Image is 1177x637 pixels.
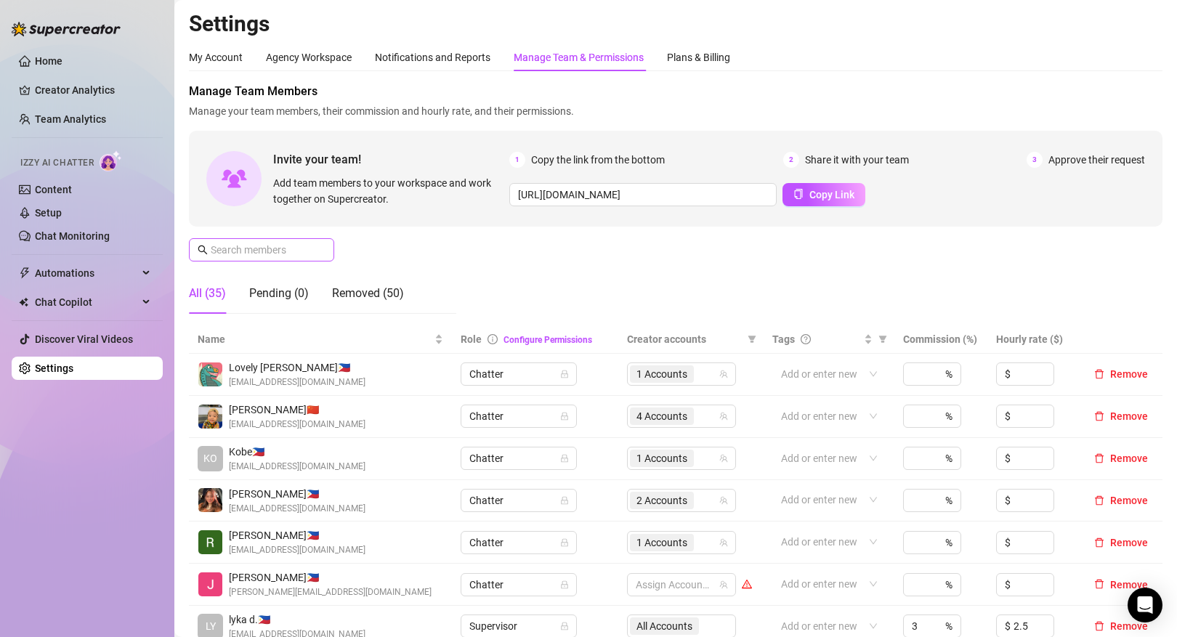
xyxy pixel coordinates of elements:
span: Share it with your team [805,152,909,168]
span: [EMAIL_ADDRESS][DOMAIN_NAME] [229,376,365,389]
span: delete [1094,621,1104,631]
span: thunderbolt [19,267,31,279]
span: Chatter [469,490,568,511]
span: 1 Accounts [636,535,687,551]
span: lock [560,622,569,630]
span: team [719,496,728,505]
span: Chatter [469,447,568,469]
span: question-circle [801,334,811,344]
span: Chatter [469,532,568,553]
span: Remove [1110,410,1148,422]
a: Home [35,55,62,67]
span: Izzy AI Chatter [20,156,94,170]
span: Supervisor [469,615,568,637]
div: Open Intercom Messenger [1128,588,1162,622]
span: [EMAIL_ADDRESS][DOMAIN_NAME] [229,460,365,474]
span: Remove [1110,537,1148,548]
a: Configure Permissions [503,335,592,345]
span: Lovely [PERSON_NAME] 🇵🇭 [229,360,365,376]
th: Hourly rate ($) [987,325,1080,354]
span: 4 Accounts [636,408,687,424]
img: Chat Copilot [19,297,28,307]
span: delete [1094,411,1104,421]
span: Name [198,331,432,347]
img: Riza Joy Barrera [198,530,222,554]
span: Remove [1110,453,1148,464]
span: 3 [1027,152,1043,168]
span: Remove [1110,620,1148,632]
span: info-circle [488,334,498,344]
img: Joyce Valerio [198,572,222,596]
span: lock [560,454,569,463]
img: logo-BBDzfeDw.svg [12,22,121,36]
div: Pending (0) [249,285,309,302]
span: 1 Accounts [630,365,694,383]
span: filter [878,335,887,344]
span: team [719,454,728,463]
span: team [719,370,728,378]
span: LY [206,618,216,634]
span: Chatter [469,574,568,596]
button: Remove [1088,365,1154,383]
span: [PERSON_NAME][EMAIL_ADDRESS][DOMAIN_NAME] [229,585,432,599]
span: KO [203,450,217,466]
a: Chat Monitoring [35,230,110,242]
span: [EMAIL_ADDRESS][DOMAIN_NAME] [229,502,365,516]
span: Manage Team Members [189,83,1162,100]
div: My Account [189,49,243,65]
button: Remove [1088,617,1154,635]
span: Approve their request [1048,152,1145,168]
img: Lovely Gablines [198,362,222,386]
span: Role [461,333,482,345]
span: [PERSON_NAME] 🇵🇭 [229,569,432,585]
span: 1 Accounts [636,366,687,382]
span: search [198,245,208,255]
button: Remove [1088,407,1154,425]
button: Remove [1088,450,1154,467]
span: team [719,538,728,547]
span: 2 Accounts [636,492,687,508]
span: lock [560,496,569,505]
span: 1 [509,152,525,168]
span: copy [793,189,804,199]
div: Removed (50) [332,285,404,302]
span: [EMAIL_ADDRESS][DOMAIN_NAME] [229,543,365,557]
span: Chat Copilot [35,291,138,314]
span: [PERSON_NAME] 🇵🇭 [229,486,365,502]
span: delete [1094,369,1104,379]
span: filter [875,328,890,350]
span: Remove [1110,579,1148,591]
span: delete [1094,537,1104,548]
span: 2 [783,152,799,168]
span: Invite your team! [273,150,509,169]
button: Copy Link [782,183,865,206]
span: Add team members to your workspace and work together on Supercreator. [273,175,503,207]
span: 1 Accounts [630,450,694,467]
span: Remove [1110,368,1148,380]
a: Settings [35,362,73,374]
th: Name [189,325,452,354]
input: Search members [211,242,314,258]
div: Agency Workspace [266,49,352,65]
a: Creator Analytics [35,78,151,102]
a: Team Analytics [35,113,106,125]
a: Discover Viral Videos [35,333,133,345]
div: Plans & Billing [667,49,730,65]
span: delete [1094,453,1104,463]
div: Manage Team & Permissions [514,49,644,65]
a: Content [35,184,72,195]
span: lyka d. 🇵🇭 [229,612,365,628]
span: delete [1094,495,1104,506]
span: delete [1094,579,1104,589]
div: Notifications and Reports [375,49,490,65]
span: [EMAIL_ADDRESS][DOMAIN_NAME] [229,418,365,431]
span: Copy Link [809,189,854,200]
span: Automations [35,261,138,285]
span: lock [560,370,569,378]
span: 1 Accounts [636,450,687,466]
h2: Settings [189,10,1162,38]
span: Creator accounts [627,331,742,347]
span: filter [748,335,756,344]
th: Commission (%) [894,325,987,354]
span: Remove [1110,495,1148,506]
